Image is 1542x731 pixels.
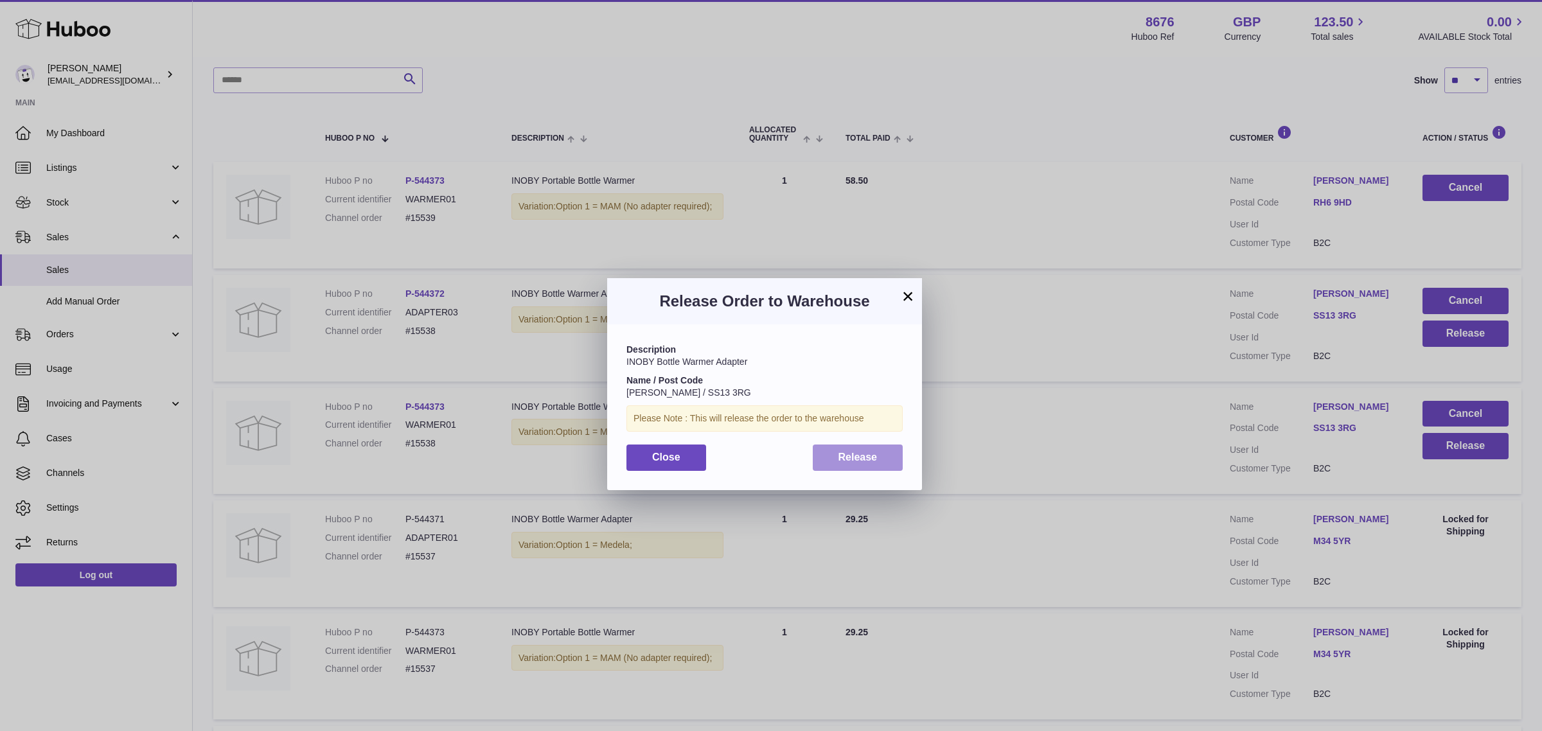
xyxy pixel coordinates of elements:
[626,405,903,432] div: Please Note : This will release the order to the warehouse
[838,452,878,462] span: Release
[652,452,680,462] span: Close
[813,445,903,471] button: Release
[626,387,751,398] span: [PERSON_NAME] / SS13 3RG
[626,291,903,312] h3: Release Order to Warehouse
[626,344,676,355] strong: Description
[626,445,706,471] button: Close
[626,357,747,367] span: INOBY Bottle Warmer Adapter
[626,375,703,385] strong: Name / Post Code
[900,288,916,304] button: ×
